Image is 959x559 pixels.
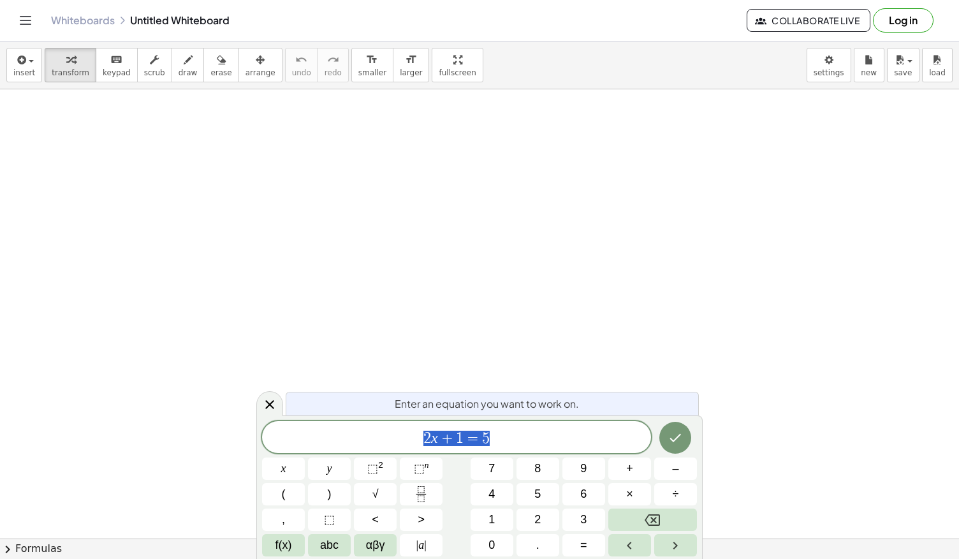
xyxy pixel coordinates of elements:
[929,68,946,77] span: load
[262,509,305,531] button: ,
[179,68,198,77] span: draw
[282,511,285,528] span: ,
[395,396,579,412] span: Enter an equation you want to work on.
[431,429,438,446] var: x
[351,48,393,82] button: format_sizesmaller
[673,486,679,503] span: ÷
[488,460,495,477] span: 7
[456,431,464,446] span: 1
[400,68,422,77] span: larger
[372,511,379,528] span: <
[172,48,205,82] button: draw
[378,460,383,470] sup: 2
[275,537,292,554] span: f(x)
[516,509,559,531] button: 2
[672,460,678,477] span: –
[887,48,919,82] button: save
[354,483,397,505] button: Square root
[328,486,332,503] span: )
[534,460,541,477] span: 8
[51,14,115,27] a: Whiteboards
[372,486,379,503] span: √
[580,511,587,528] span: 3
[423,431,431,446] span: 2
[438,431,457,446] span: +
[320,537,339,554] span: abc
[807,48,851,82] button: settings
[562,483,605,505] button: 6
[282,486,286,503] span: (
[488,486,495,503] span: 4
[516,483,559,505] button: 5
[281,460,286,477] span: x
[608,509,697,531] button: Backspace
[400,509,443,531] button: Greater than
[414,462,425,475] span: ⬚
[854,48,884,82] button: new
[238,48,282,82] button: arrange
[516,458,559,480] button: 8
[416,537,427,554] span: a
[327,460,332,477] span: y
[366,52,378,68] i: format_size
[308,509,351,531] button: Placeholder
[608,483,651,505] button: Times
[324,511,335,528] span: ⬚
[416,539,419,551] span: |
[262,483,305,505] button: (
[262,458,305,480] button: x
[534,511,541,528] span: 2
[366,537,385,554] span: αβγ
[203,48,238,82] button: erase
[873,8,933,33] button: Log in
[654,458,697,480] button: Minus
[285,48,318,82] button: undoundo
[13,68,35,77] span: insert
[425,460,429,470] sup: n
[488,511,495,528] span: 1
[354,509,397,531] button: Less than
[6,48,42,82] button: insert
[358,68,386,77] span: smaller
[471,509,513,531] button: 1
[626,460,633,477] span: +
[482,431,490,446] span: 5
[516,534,559,556] button: .
[659,422,691,454] button: Done
[325,68,342,77] span: redo
[15,10,36,31] button: Toggle navigation
[562,534,605,556] button: Equals
[432,48,483,82] button: fullscreen
[354,458,397,480] button: Squared
[262,534,305,556] button: Functions
[327,52,339,68] i: redo
[52,68,89,77] span: transform
[861,68,877,77] span: new
[308,458,351,480] button: y
[747,9,870,32] button: Collaborate Live
[608,458,651,480] button: Plus
[580,486,587,503] span: 6
[295,52,307,68] i: undo
[110,52,122,68] i: keyboard
[400,483,443,505] button: Fraction
[103,68,131,77] span: keypad
[400,534,443,556] button: Absolute value
[308,483,351,505] button: )
[464,431,482,446] span: =
[245,68,275,77] span: arrange
[393,48,429,82] button: format_sizelarger
[894,68,912,77] span: save
[758,15,860,26] span: Collaborate Live
[562,509,605,531] button: 3
[654,534,697,556] button: Right arrow
[424,539,427,551] span: |
[144,68,165,77] span: scrub
[562,458,605,480] button: 9
[292,68,311,77] span: undo
[318,48,349,82] button: redoredo
[471,534,513,556] button: 0
[534,486,541,503] span: 5
[400,458,443,480] button: Superscript
[418,511,425,528] span: >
